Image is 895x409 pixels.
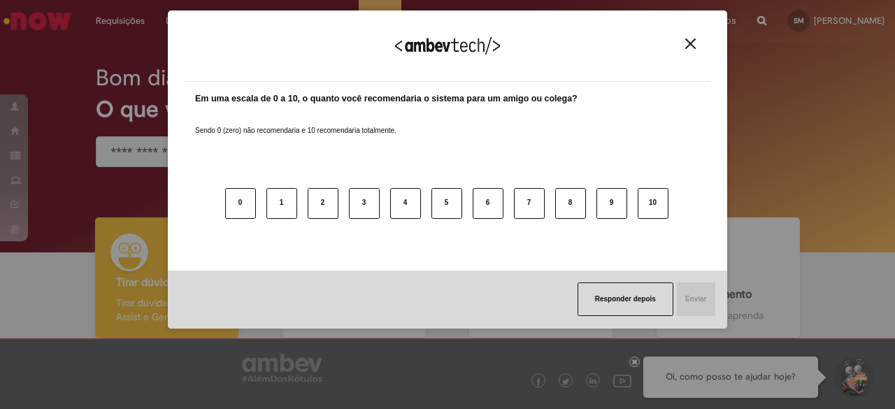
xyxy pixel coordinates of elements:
[638,188,668,219] button: 10
[473,188,503,219] button: 6
[681,38,700,50] button: Close
[349,188,380,219] button: 3
[578,282,673,316] button: Responder depois
[431,188,462,219] button: 5
[225,188,256,219] button: 0
[555,188,586,219] button: 8
[390,188,421,219] button: 4
[195,109,396,136] label: Sendo 0 (zero) não recomendaria e 10 recomendaria totalmente.
[395,37,500,55] img: Logo Ambevtech
[266,188,297,219] button: 1
[514,188,545,219] button: 7
[195,92,578,106] label: Em uma escala de 0 a 10, o quanto você recomendaria o sistema para um amigo ou colega?
[685,38,696,49] img: Close
[596,188,627,219] button: 9
[308,188,338,219] button: 2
